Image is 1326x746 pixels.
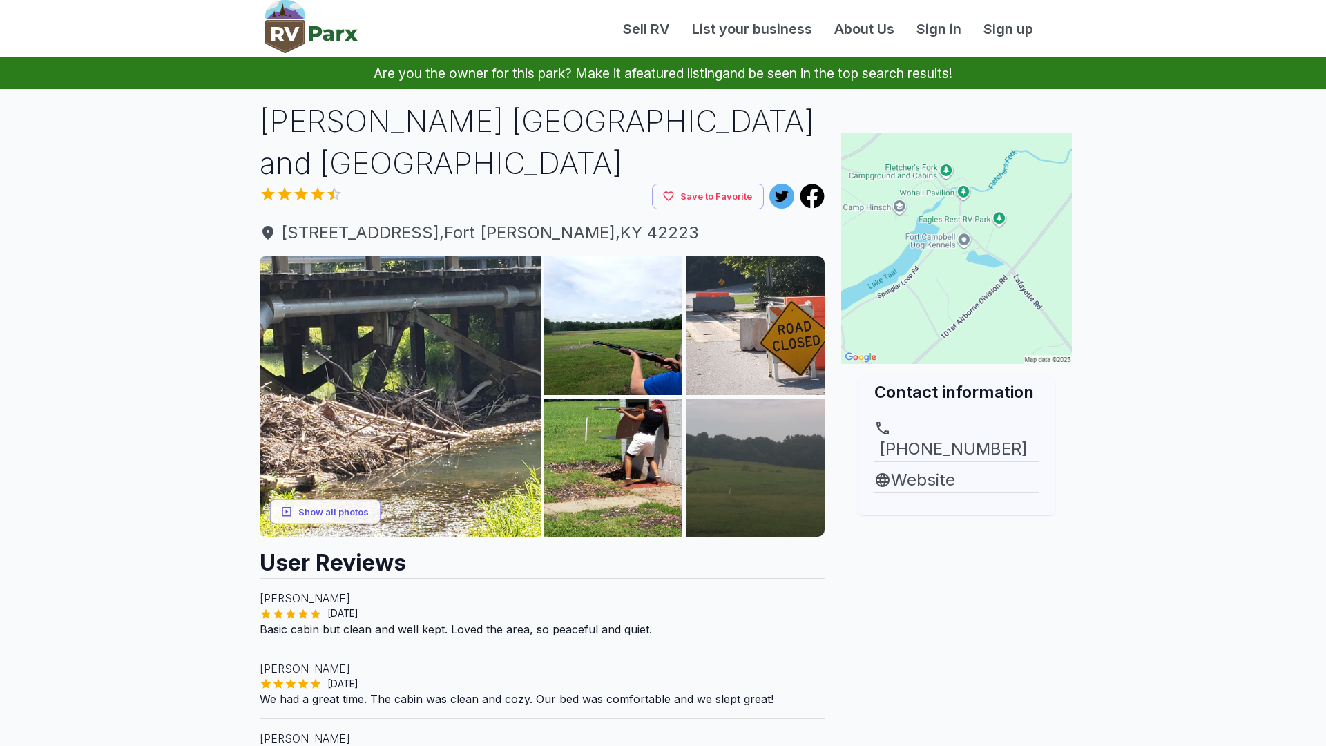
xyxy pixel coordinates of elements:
[652,184,764,209] button: Save to Favorite
[681,19,823,39] a: List your business
[686,256,825,395] img: AAcXr8oU1a09jlqyY93UDlzrSzFcbKHlJxefAiSxyBEokmWiIShFB-PZ3ZgRWME8MljJOyAZGUFnGXjYCXZ0bQ3UJahMsKbsW...
[905,19,972,39] a: Sign in
[823,19,905,39] a: About Us
[260,691,825,707] p: We had a great time. The cabin was clean and cozy. Our bed was comfortable and we slept great!
[260,256,541,537] img: AAcXr8qeCwQZxdL8DGcDScGKCusT2EVmXIozK2DCxEcFsnelmNfyXetMRZex28WmBEdTshnucNlAEEJ9aUJlQoHSZOi85QO4N...
[17,57,1309,89] p: Are you the owner for this park? Make it a and be seen in the top search results!
[260,100,825,184] h1: [PERSON_NAME] [GEOGRAPHIC_DATA] and [GEOGRAPHIC_DATA]
[632,65,722,82] a: featured listing
[841,133,1072,364] img: Map for Fletcher's Fork RV Park and Cabins
[260,660,825,677] p: [PERSON_NAME]
[260,537,825,578] h2: User Reviews
[270,499,381,524] button: Show all photos
[260,220,825,245] span: [STREET_ADDRESS] , Fort [PERSON_NAME] , KY 42223
[544,399,682,537] img: AAcXr8qYiJc12q8ywAmg2hTp65qlEjcFJ4LIv_EqHi4z76U1Bccd8428zqqYxBA1shbIGS09VMwPE2sdiC8skp7LhXL4JydVy...
[260,621,825,638] p: Basic cabin but clean and well kept. Loved the area, so peaceful and quiet.
[322,606,364,620] span: [DATE]
[260,590,825,606] p: [PERSON_NAME]
[874,468,1039,492] a: Website
[874,420,1039,461] a: [PHONE_NUMBER]
[322,677,364,691] span: [DATE]
[874,381,1039,403] h2: Contact information
[686,399,825,537] img: AAcXr8oj75JJ8k0RmfHhu5ix6jVzxBVCHxMxnZBB5x_gjW_qS0WKKgEmebSJKfZbll93IyfjkhIJPijlA-F5ZaiJkt1BnRs1f...
[260,220,825,245] a: [STREET_ADDRESS],Fort [PERSON_NAME],KY 42223
[544,256,682,395] img: AAcXr8redBUfbStON3o1Wl0tCveWtWycgWK--KsAkDXbRnPJThx4HMZ_Ripj8g5g5jkbhawBuNYLNSRp--TCK4yWdWqRJtK9h...
[972,19,1044,39] a: Sign up
[612,19,681,39] a: Sell RV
